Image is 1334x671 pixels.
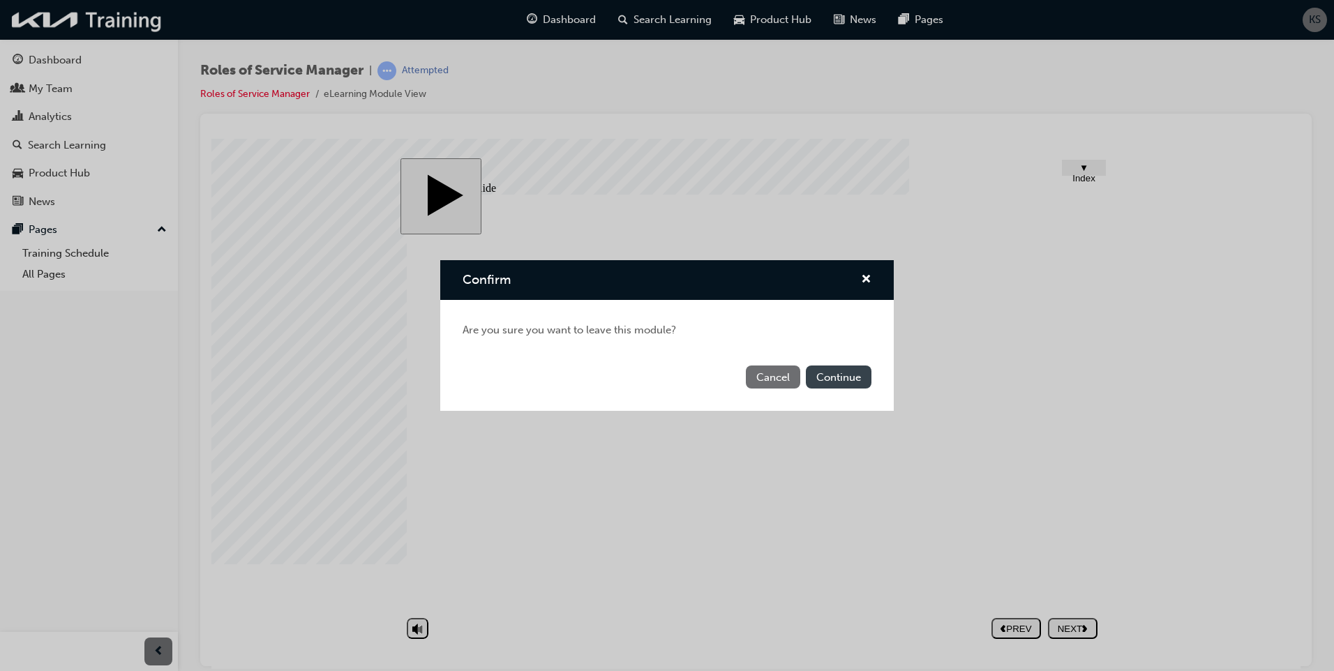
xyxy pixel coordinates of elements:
[189,20,270,96] button: Start
[861,271,871,289] button: cross-icon
[806,365,871,389] button: Continue
[440,300,894,361] div: Are you sure you want to leave this module?
[861,274,871,287] span: cross-icon
[463,272,511,287] span: Confirm
[746,365,800,389] button: Cancel
[440,260,894,411] div: Confirm
[189,20,901,511] div: Roles of Service Manager Start Course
